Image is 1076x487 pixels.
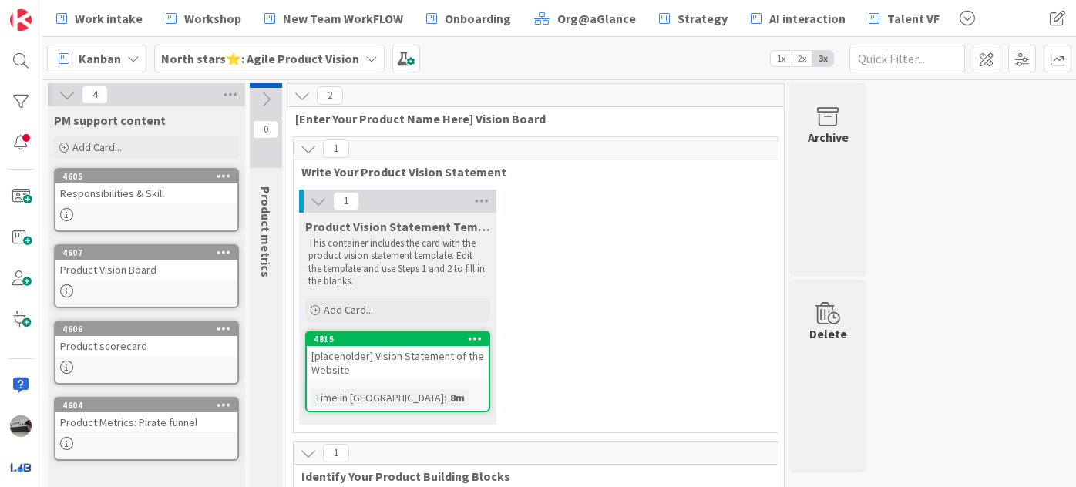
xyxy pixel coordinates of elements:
img: avatar [10,456,32,478]
span: Talent VF [887,9,940,28]
div: Delete [809,324,847,343]
a: AI interaction [741,5,855,32]
a: 4606Product scorecard [54,321,239,385]
span: Kanban [79,49,121,68]
div: 4604 [55,398,237,412]
a: New Team WorkFLOW [255,5,412,32]
span: Strategy [678,9,728,28]
div: Time in [GEOGRAPHIC_DATA] [311,389,444,406]
span: Write Your Product Vision Statement [301,164,758,180]
input: Quick Filter... [849,45,965,72]
span: 2 [317,86,343,105]
span: AI interaction [769,9,846,28]
span: PM support content [54,113,166,128]
a: Onboarding [417,5,520,32]
span: Onboarding [445,9,511,28]
a: 4604Product Metrics: Pirate funnel [54,397,239,461]
a: Talent VF [859,5,949,32]
div: 4604Product Metrics: Pirate funnel [55,398,237,432]
div: 4605 [62,171,237,182]
div: [placeholder] Vision Statement of the Website [307,346,489,380]
img: jB [10,415,32,437]
div: 4606 [55,322,237,336]
span: 0 [253,120,279,139]
span: New Team WorkFLOW [283,9,403,28]
div: 4607 [55,246,237,260]
a: 4815[placeholder] Vision Statement of the WebsiteTime in [GEOGRAPHIC_DATA]:8m [305,331,490,412]
img: Visit kanbanzone.com [10,9,32,31]
span: Product metrics [258,186,274,277]
span: 1 [323,139,349,158]
b: North stars⭐: Agile Product Vision [161,51,359,66]
div: 4815 [307,332,489,346]
div: 4606Product scorecard [55,322,237,356]
span: 1x [771,51,792,66]
div: Product scorecard [55,336,237,356]
span: [Enter Your Product Name Here] Vision Board [295,111,765,126]
div: 4604 [62,400,237,411]
span: Add Card... [72,140,122,154]
div: 4815 [314,334,489,344]
div: 8m [446,389,469,406]
span: Add Card... [324,303,373,317]
a: 4607Product Vision Board [54,244,239,308]
a: Org@aGlance [525,5,645,32]
div: 4607Product Vision Board [55,246,237,280]
a: Workshop [156,5,251,32]
span: Identify Your Product Building Blocks [301,469,758,484]
div: Product Metrics: Pirate funnel [55,412,237,432]
span: 1 [323,444,349,462]
a: Work intake [47,5,152,32]
a: Strategy [650,5,737,32]
div: 4606 [62,324,237,334]
div: 4815[placeholder] Vision Statement of the Website [307,332,489,380]
a: 4605Responsibilities & Skill [54,168,239,232]
span: Workshop [184,9,241,28]
p: This container includes the card with the product vision statement template. Edit the template an... [308,237,487,287]
div: 4607 [62,247,237,258]
div: 4605Responsibilities & Skill [55,170,237,203]
span: Org@aGlance [557,9,636,28]
span: Product Vision Statement Template [305,219,490,234]
span: Work intake [75,9,143,28]
span: : [444,389,446,406]
div: 4605 [55,170,237,183]
div: Archive [808,128,849,146]
span: 2x [792,51,812,66]
span: 3x [812,51,833,66]
span: 4 [82,86,108,104]
div: Responsibilities & Skill [55,183,237,203]
div: Product Vision Board [55,260,237,280]
span: 1 [333,192,359,210]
